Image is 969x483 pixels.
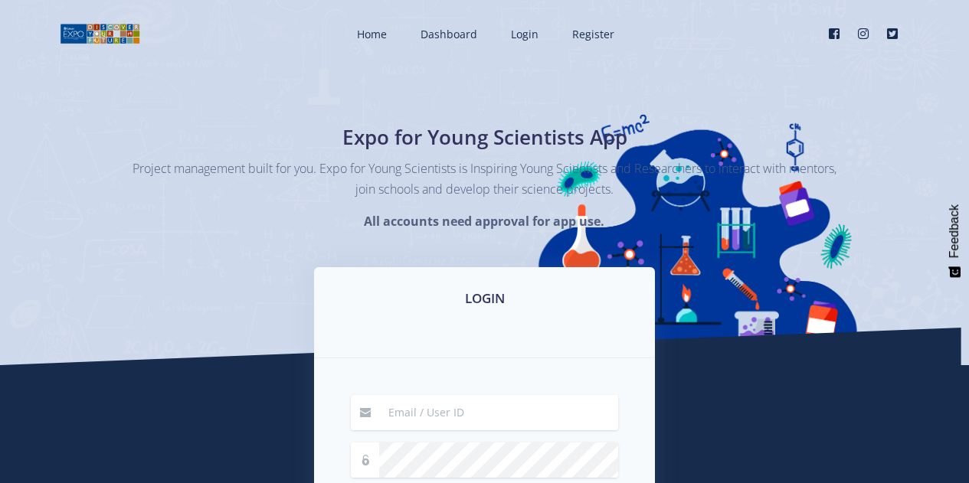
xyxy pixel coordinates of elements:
span: Register [572,27,614,41]
span: Feedback [948,204,961,258]
span: Home [357,27,387,41]
img: logo01.png [60,22,140,45]
a: Register [557,14,627,54]
a: Dashboard [405,14,489,54]
p: Project management built for you. Expo for Young Scientists is Inspiring Young Scientists and Res... [133,158,837,200]
h3: LOGIN [332,289,637,308]
button: Feedback - Show survey [940,189,969,293]
h1: Expo for Young Scientists App [205,122,764,152]
strong: All accounts need approval for app use. [364,213,604,230]
a: Login [496,14,551,54]
span: Dashboard [421,27,477,41]
input: Email / User ID [379,395,618,430]
span: Login [511,27,539,41]
a: Home [342,14,399,54]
